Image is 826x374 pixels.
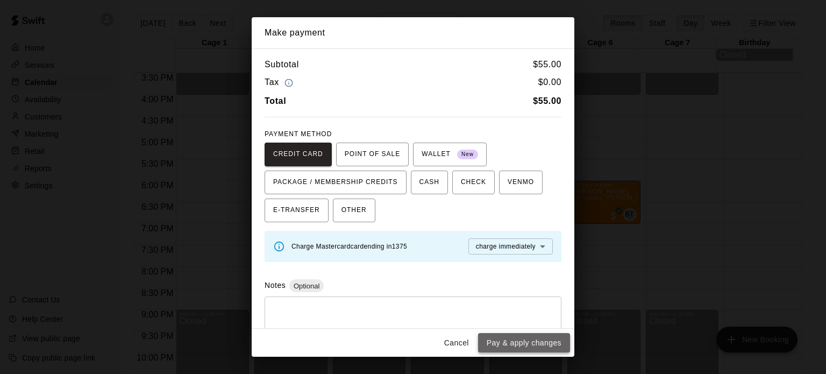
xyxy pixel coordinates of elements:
[289,282,324,290] span: Optional
[265,143,332,166] button: CREDIT CARD
[413,143,487,166] button: WALLET New
[476,243,536,250] span: charge immediately
[265,171,407,194] button: PACKAGE / MEMBERSHIP CREDITS
[457,147,478,162] span: New
[265,130,332,138] span: PAYMENT METHOD
[533,58,561,72] h6: $ 55.00
[273,146,323,163] span: CREDIT CARD
[336,143,409,166] button: POINT OF SALE
[461,174,486,191] span: CHECK
[252,17,574,48] h2: Make payment
[499,171,543,194] button: VENMO
[265,199,329,222] button: E-TRANSFER
[345,146,400,163] span: POINT OF SALE
[508,174,534,191] span: VENMO
[265,281,286,290] label: Notes
[422,146,478,163] span: WALLET
[265,75,296,90] h6: Tax
[538,75,561,90] h6: $ 0.00
[333,199,375,222] button: OTHER
[533,96,561,105] b: $ 55.00
[273,174,398,191] span: PACKAGE / MEMBERSHIP CREDITS
[291,243,407,250] span: Charge Mastercard card ending in 1375
[452,171,495,194] button: CHECK
[265,58,299,72] h6: Subtotal
[341,202,367,219] span: OTHER
[439,333,474,353] button: Cancel
[265,96,286,105] b: Total
[419,174,439,191] span: CASH
[411,171,448,194] button: CASH
[273,202,320,219] span: E-TRANSFER
[478,333,570,353] button: Pay & apply changes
